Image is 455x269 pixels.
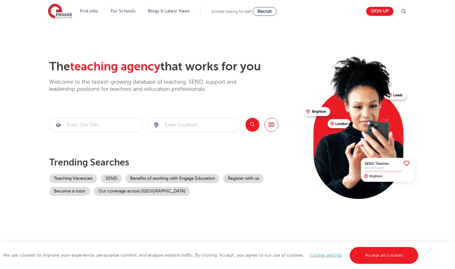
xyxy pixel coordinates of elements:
[245,118,259,132] button: Search
[148,9,190,13] a: Blogs & Latest News
[253,7,277,16] a: Recruit
[49,157,299,168] p: Trending searches
[223,174,264,183] a: Register with us
[94,187,190,196] a: Our coverage across [GEOGRAPHIC_DATA]
[50,118,142,132] input: Submit
[49,187,90,196] a: Become a tutor
[125,174,219,183] a: Benefits of working with Engage Education
[111,9,135,13] a: For Schools
[258,9,272,14] span: Recruit
[70,60,160,73] span: teaching agency
[80,9,98,13] a: Find jobs
[211,9,251,14] span: Schools looking for staff
[3,253,420,258] span: We use cookies to improve your experience, personalise content, and analyse website traffic. By c...
[147,118,241,132] div: Submit
[366,7,393,16] a: Sign up
[49,118,143,132] div: Submit
[101,174,122,183] a: SEND
[49,60,299,74] h2: The that works for you
[49,174,97,183] a: Teaching Vacancies
[310,253,342,258] a: Cookie settings
[350,247,418,264] a: Accept all cookies
[49,78,253,93] p: Welcome to the fastest-growing database of teaching, SEND, support and leadership positions for t...
[48,4,72,19] img: Engage Education
[148,118,240,132] input: Submit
